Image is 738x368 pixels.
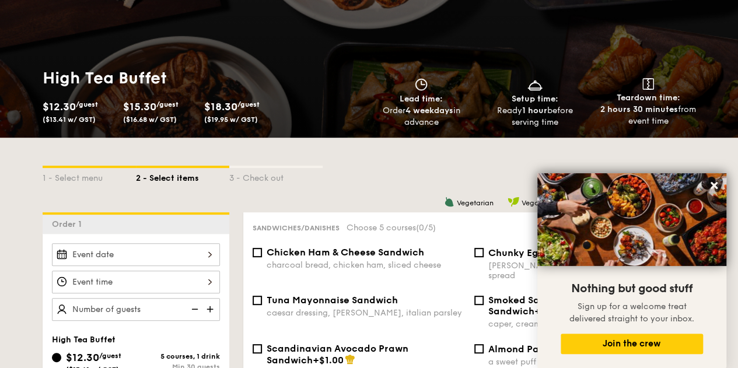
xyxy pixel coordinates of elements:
[204,115,258,124] span: ($19.95 w/ GST)
[267,343,408,366] span: Scandinavian Avocado Prawn Sandwich
[457,199,494,207] span: Vegetarian
[405,106,453,115] strong: 4 weekdays
[43,100,76,113] span: $12.30
[345,354,355,365] img: icon-chef-hat.a58ddaea.svg
[52,353,61,362] input: $12.30/guest($13.41 w/ GST)5 courses, 1 drinkMin 30 guests
[253,224,340,232] span: Sandwiches/Danishes
[705,176,723,195] button: Close
[313,355,344,366] span: +$1.00
[416,223,436,233] span: (0/5)
[229,168,323,184] div: 3 - Check out
[267,308,465,318] div: caesar dressing, [PERSON_NAME], italian parsley
[369,105,474,128] div: Order in advance
[474,296,484,305] input: Smoked Salmon Cream Cheese Sandwich+$1.00caper, cream cheese, smoked salmon
[267,260,465,270] div: charcoal bread, chicken ham, sliced cheese
[253,248,262,257] input: Chicken Ham & Cheese Sandwichcharcoal bread, chicken ham, sliced cheese
[123,100,156,113] span: $15.30
[267,247,424,258] span: Chicken Ham & Cheese Sandwich
[522,106,547,115] strong: 1 hour
[52,271,220,293] input: Event time
[43,115,96,124] span: ($13.41 w/ GST)
[508,197,519,207] img: icon-vegan.f8ff3823.svg
[526,78,544,91] img: icon-dish.430c3a2e.svg
[512,94,558,104] span: Setup time:
[412,78,430,91] img: icon-clock.2db775ea.svg
[52,243,220,266] input: Event date
[185,298,202,320] img: icon-reduce.1d2dbef1.svg
[136,352,220,360] div: 5 courses, 1 drink
[488,344,655,355] span: Almond Pain Au Chocolat Croissant
[534,306,565,317] span: +$1.00
[488,247,652,258] span: Chunky Egg Mayonnaise Sandwich
[488,295,635,317] span: Smoked Salmon Cream Cheese Sandwich
[474,344,484,353] input: Almond Pain Au Chocolat Croissanta sweet puff pastry filled with dark chocolate
[237,100,260,108] span: /guest
[43,68,365,89] h1: High Tea Buffet
[204,100,237,113] span: $18.30
[617,93,680,103] span: Teardown time:
[253,344,262,353] input: Scandinavian Avocado Prawn Sandwich+$1.00[PERSON_NAME], celery, red onion, dijon mustard
[123,115,177,124] span: ($16.68 w/ GST)
[474,248,484,257] input: Chunky Egg Mayonnaise Sandwich[PERSON_NAME], mayonnaise, chunky egg spread
[569,302,694,324] span: Sign up for a welcome treat delivered straight to your inbox.
[66,351,99,364] span: $12.30
[267,295,398,306] span: Tuna Mayonnaise Sandwich
[537,173,726,266] img: DSC07876-Edit02-Large.jpeg
[253,296,262,305] input: Tuna Mayonnaise Sandwichcaesar dressing, [PERSON_NAME], italian parsley
[488,261,687,281] div: [PERSON_NAME], mayonnaise, chunky egg spread
[347,223,436,233] span: Choose 5 courses
[522,199,543,207] span: Vegan
[600,104,678,114] strong: 2 hours 30 minutes
[156,100,179,108] span: /guest
[444,197,454,207] img: icon-vegetarian.fe4039eb.svg
[52,335,116,345] span: High Tea Buffet
[52,219,86,229] span: Order 1
[482,105,587,128] div: Ready before serving time
[99,352,121,360] span: /guest
[202,298,220,320] img: icon-add.58712e84.svg
[561,334,703,354] button: Join the crew
[43,168,136,184] div: 1 - Select menu
[488,319,687,329] div: caper, cream cheese, smoked salmon
[400,94,443,104] span: Lead time:
[488,357,687,367] div: a sweet puff pastry filled with dark chocolate
[642,78,654,90] img: icon-teardown.65201eee.svg
[76,100,98,108] span: /guest
[52,298,220,321] input: Number of guests
[596,104,701,127] div: from event time
[136,168,229,184] div: 2 - Select items
[571,282,692,296] span: Nothing but good stuff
